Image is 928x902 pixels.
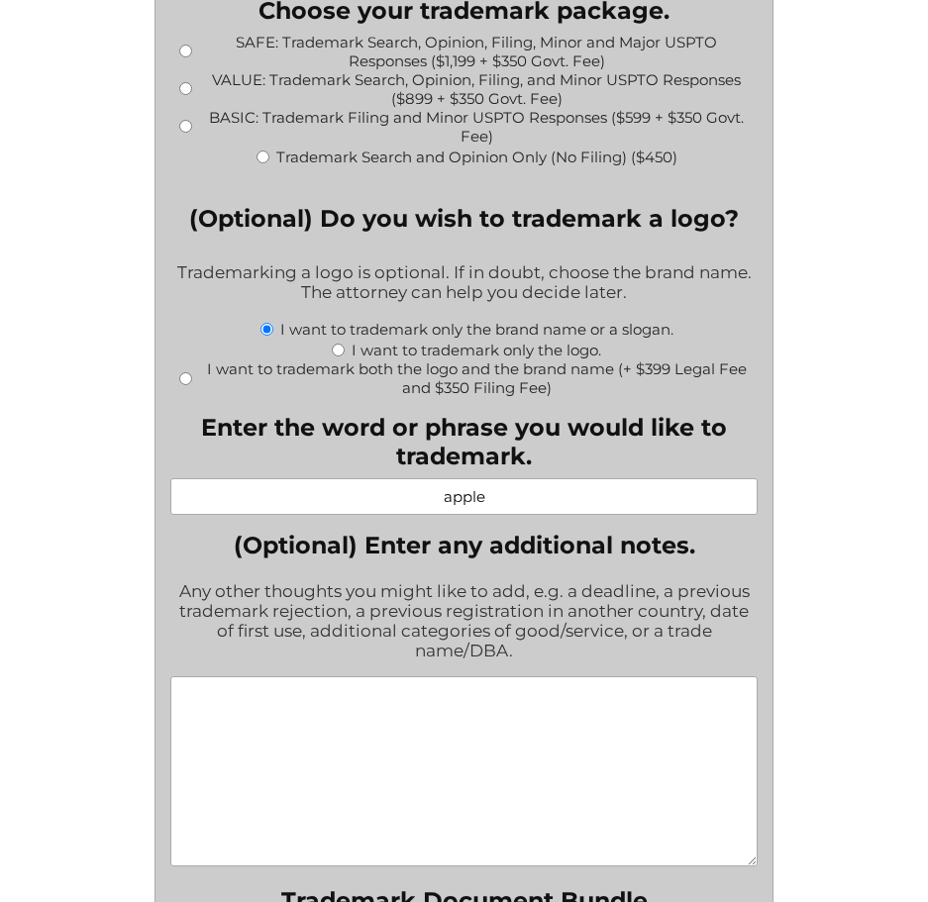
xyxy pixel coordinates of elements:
[170,250,757,318] div: Trademarking a logo is optional. If in doubt, choose the brand name. The attorney can help you de...
[199,33,754,70] label: SAFE: Trademark Search, Opinion, Filing, Minor and Major USPTO Responses ($1,199 + $350 Govt. Fee)
[170,568,757,676] div: Any other thoughts you might like to add, e.g. a deadline, a previous trademark rejection, a prev...
[199,108,754,146] label: BASIC: Trademark Filing and Minor USPTO Responses ($599 + $350 Govt. Fee)
[199,70,754,108] label: VALUE: Trademark Search, Opinion, Filing, and Minor USPTO Responses ($899 + $350 Govt. Fee)
[170,531,757,559] label: (Optional) Enter any additional notes.
[199,359,754,397] label: I want to trademark both the logo and the brand name (+ $399 Legal Fee and $350 Filing Fee)
[280,320,673,339] label: I want to trademark only the brand name or a slogan.
[189,204,739,233] legend: (Optional) Do you wish to trademark a logo?
[170,413,757,470] label: Enter the word or phrase you would like to trademark.
[170,478,757,515] input: Examples: Apple, Macbook, Think Different, etc.
[352,341,601,359] label: I want to trademark only the logo.
[276,148,677,166] label: Trademark Search and Opinion Only (No Filing) ($450)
